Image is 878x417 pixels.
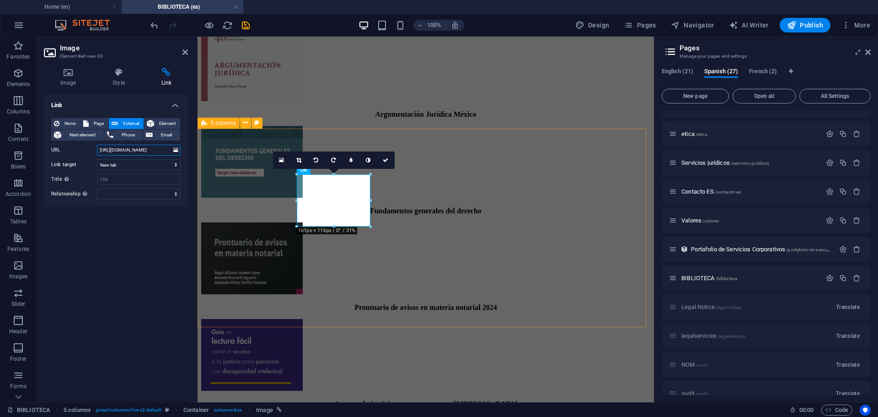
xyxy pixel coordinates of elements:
[780,18,830,32] button: Publish
[702,218,719,223] span: /valores
[679,189,821,195] div: Contacto ES/contacto-es
[53,20,121,31] img: Editor Logo
[44,94,188,111] h4: Link
[806,406,807,413] span: :
[572,18,613,32] div: Design (Ctrl+Alt+Y)
[575,21,610,30] span: Design
[853,130,861,138] div: Remove
[413,20,446,31] button: 100%
[832,329,863,343] button: Translate
[51,189,97,200] label: Relationship
[377,152,395,169] a: Confirm ( Ctrl ⏎ )
[715,190,741,195] span: /contacto-es
[799,405,814,416] span: 00 00
[95,405,161,416] span: . preset-columns-five-v2-default
[680,44,871,52] h2: Pages
[290,152,308,169] a: Crop mode
[680,245,688,253] div: This layout is used as a template for all items (e.g. a blog post) of this collection. The conten...
[213,405,242,416] span: . columns-box
[839,130,847,138] div: Duplicate
[7,108,30,115] p: Columns
[679,160,821,166] div: Servicios jurídicos/servicios-juridicos
[308,152,325,169] a: Rotate left 90°
[681,275,737,282] span: BIBLIOTECA
[853,245,861,253] div: Remove
[222,20,233,31] button: reload
[157,118,177,129] span: Element
[620,18,659,32] button: Pages
[832,300,863,314] button: Translate
[149,20,160,31] i: Undo: Change link (Ctrl+Z)
[838,18,874,32] button: More
[97,145,181,156] input: URL...
[183,405,209,416] span: Click to select. Double-click to edit
[60,52,170,60] h3: Element #ed-new-33
[704,66,738,79] span: Spanish (27)
[5,190,31,198] p: Accordion
[662,66,693,79] span: English (21)
[7,245,29,253] p: Features
[10,383,27,390] p: Forms
[273,152,290,169] a: Select files from the file manager, stock photos, or upload file(s)
[325,152,343,169] a: Rotate right 90°
[679,275,821,281] div: BIBLIOTECA/biblioteca
[733,89,796,103] button: Open all
[624,21,656,30] span: Pages
[681,188,741,195] span: Click to open page
[803,93,867,99] span: All Settings
[839,274,847,282] div: Duplicate
[7,405,50,416] a: Click to cancel selection. Double-click to open Pages
[203,20,214,31] button: Click here to leave preview mode and continue editing
[681,159,769,166] span: Servicios jurídicos
[64,405,282,416] nav: breadcrumb
[60,44,188,52] h2: Image
[799,89,871,103] button: All Settings
[143,130,180,141] button: Email
[145,68,188,87] h4: Link
[144,118,180,129] button: Element
[853,274,861,282] div: Remove
[451,21,459,29] i: On resize automatically adjust zoom level to fit chosen device.
[839,245,847,253] div: Settings
[662,68,871,85] div: Language Tabs
[222,20,233,31] i: Reload page
[44,68,96,87] h4: Image
[826,217,834,224] div: Settings
[671,21,714,30] span: Navigator
[696,132,707,137] span: /etica
[836,303,860,311] span: Translate
[749,66,777,79] span: French (2)
[277,407,282,412] i: This element is linked
[679,131,821,137] div: etica/etica
[8,135,28,143] p: Content
[853,188,861,195] div: Remove
[853,217,861,224] div: Remove
[836,332,860,340] span: Translate
[51,145,97,156] label: URL
[731,161,770,166] span: /servicios-juridicos
[116,130,140,141] span: Phone
[11,300,26,308] p: Slider
[241,20,251,31] i: Save (Ctrl+S)
[109,118,144,129] button: External
[832,357,863,372] button: Translate
[9,328,27,335] p: Header
[681,217,719,224] span: Click to open page
[787,21,823,30] span: Publish
[256,405,273,416] span: Click to select. Double-click to edit
[737,93,792,99] span: Open all
[122,2,243,12] h4: BIBLIOTECA (es)
[96,68,145,87] h4: Style
[688,246,835,252] div: Portafolio de Servicios Corporativos/portafolio-de-servicios-corporativos-elemento
[841,21,870,30] span: More
[729,21,769,30] span: AI Writer
[343,152,360,169] a: Blur
[51,159,97,170] label: Link target
[6,53,30,60] p: Favorites
[836,390,860,397] span: Translate
[10,355,27,363] p: Footer
[680,52,852,60] h3: Manage your pages and settings
[91,118,106,129] span: Page
[10,218,27,225] p: Tables
[211,120,236,126] span: 5 columns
